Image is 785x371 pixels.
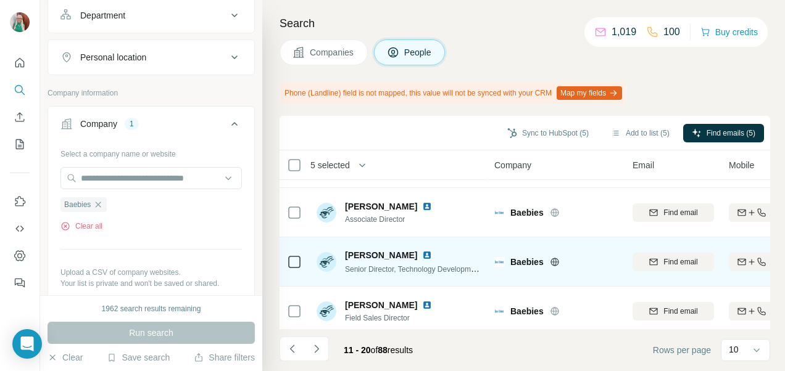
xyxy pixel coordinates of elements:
img: LinkedIn logo [422,202,432,211]
img: Avatar [317,203,336,222]
button: Clear [48,351,83,364]
button: Share filters [194,351,255,364]
span: Field Sales Director [345,312,437,324]
span: results [344,345,413,355]
span: Find email [663,207,697,218]
img: Logo of Baebies [494,306,504,316]
button: Enrich CSV [10,106,30,128]
span: 88 [378,345,388,355]
span: Find email [663,256,697,267]
img: Logo of Baebies [494,257,504,267]
span: 11 - 20 [344,345,371,355]
span: [PERSON_NAME] [345,200,417,213]
span: Associate Director [345,214,437,225]
button: Clear all [60,221,102,232]
button: Department [48,1,254,30]
div: Phone (Landline) field is not mapped, this value will not be synced with your CRM [280,83,625,104]
button: Use Surfe API [10,218,30,240]
div: Department [80,9,125,22]
img: LinkedIn logo [422,250,432,260]
button: Save search [107,351,170,364]
img: Avatar [317,252,336,272]
span: Company [494,159,531,171]
button: Sync to HubSpot (5) [499,124,597,142]
p: Upload a CSV of company websites. [60,267,242,278]
button: Personal location [48,43,254,72]
button: Find email [633,203,714,222]
img: Avatar [10,12,30,32]
span: Rows per page [653,344,711,356]
button: Navigate to previous page [280,336,304,361]
span: People [404,46,433,59]
img: LinkedIn logo [422,300,432,310]
span: Find email [663,306,697,317]
span: Find emails (5) [707,128,755,139]
span: [PERSON_NAME] [345,249,417,261]
button: Find email [633,302,714,320]
p: Company information [48,88,255,99]
span: Senior Director, Technology Development [345,264,481,274]
span: Baebies [510,256,544,268]
button: Quick start [10,52,30,74]
div: Open Intercom Messenger [12,329,42,359]
img: Avatar [317,301,336,321]
button: Add to list (5) [602,124,678,142]
div: 1962 search results remaining [102,303,201,314]
span: Baebies [510,305,544,317]
p: 1,019 [612,25,636,39]
span: [PERSON_NAME] [345,299,417,311]
div: 1 [125,118,139,129]
span: Mobile [729,159,754,171]
span: Companies [310,46,355,59]
span: of [371,345,378,355]
p: Your list is private and won't be saved or shared. [60,278,242,289]
span: Email [633,159,654,171]
div: Company [80,118,117,130]
button: Find emails (5) [683,124,764,142]
button: Search [10,79,30,101]
button: Dashboard [10,245,30,267]
h4: Search [280,15,770,32]
button: Map my fields [557,86,622,100]
button: Find email [633,253,714,271]
span: Baebies [510,206,544,219]
p: 10 [729,343,739,356]
img: Logo of Baebies [494,208,504,218]
div: Personal location [80,51,146,63]
button: Navigate to next page [304,336,329,361]
button: Company1 [48,109,254,144]
div: Select a company name or website [60,144,242,160]
p: 100 [663,25,680,39]
button: My lists [10,133,30,155]
span: 5 selected [310,159,350,171]
button: Buy credits [700,23,758,41]
button: Use Surfe on LinkedIn [10,190,30,213]
span: Baebies [64,199,91,210]
button: Feedback [10,272,30,294]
